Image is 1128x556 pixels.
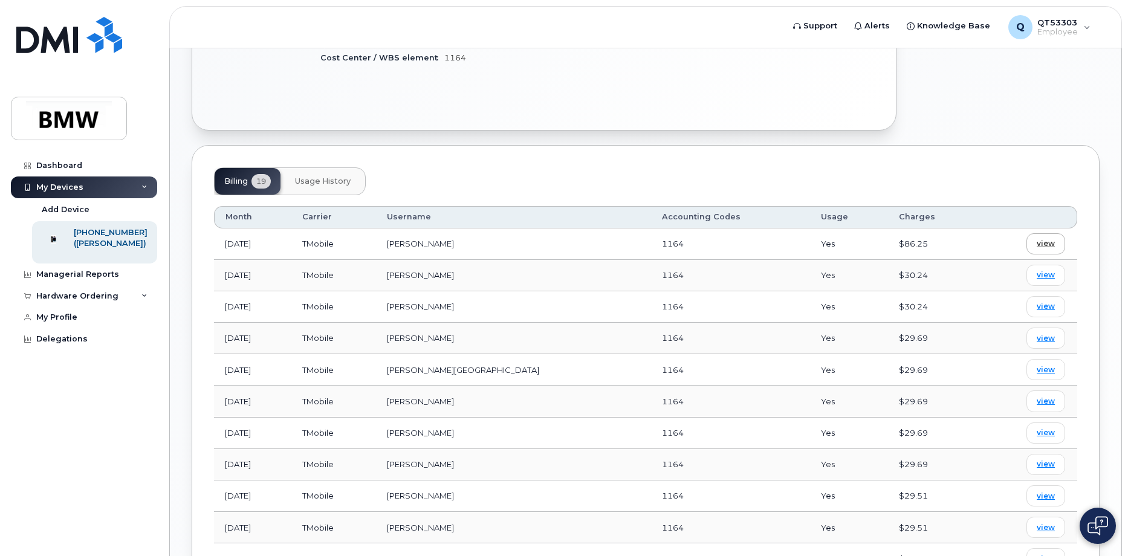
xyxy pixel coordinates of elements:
td: Yes [810,291,887,323]
div: $29.69 [899,332,969,344]
td: Yes [810,260,887,291]
td: TMobile [291,291,375,323]
span: 1164 [662,523,684,532]
span: 1164 [662,428,684,438]
span: view [1037,396,1055,407]
td: [DATE] [214,260,291,291]
th: Username [376,206,652,228]
span: Q [1016,20,1025,34]
span: view [1037,522,1055,533]
span: Support [803,20,837,32]
a: view [1026,454,1065,475]
td: [DATE] [214,512,291,543]
th: Accounting Codes [651,206,810,228]
td: [DATE] [214,291,291,323]
span: QT53303 [1037,18,1078,27]
td: TMobile [291,480,375,512]
span: view [1037,491,1055,502]
span: 1164 [662,239,684,248]
th: Carrier [291,206,375,228]
td: [DATE] [214,480,291,512]
th: Month [214,206,291,228]
a: Support [785,14,846,38]
span: view [1037,333,1055,344]
div: $29.69 [899,459,969,470]
td: Yes [810,480,887,512]
span: Cost Center / WBS element [320,53,444,62]
td: TMobile [291,449,375,480]
a: view [1026,485,1065,506]
td: TMobile [291,228,375,260]
td: [PERSON_NAME] [376,512,652,543]
a: view [1026,517,1065,538]
span: 1164 [662,333,684,343]
td: Yes [810,449,887,480]
a: view [1026,265,1065,286]
img: Open chat [1087,516,1108,535]
div: $30.24 [899,301,969,312]
a: Alerts [846,14,898,38]
span: Knowledge Base [917,20,990,32]
td: [PERSON_NAME] [376,260,652,291]
td: [DATE] [214,228,291,260]
td: TMobile [291,512,375,543]
a: Knowledge Base [898,14,999,38]
td: [PERSON_NAME] [376,418,652,449]
td: Yes [810,418,887,449]
span: view [1037,459,1055,470]
td: [DATE] [214,449,291,480]
div: $29.51 [899,490,969,502]
a: view [1026,296,1065,317]
a: view [1026,328,1065,349]
td: TMobile [291,418,375,449]
span: 1164 [662,396,684,406]
span: Usage History [295,176,351,186]
th: Usage [810,206,887,228]
td: Yes [810,386,887,417]
a: view [1026,233,1065,254]
a: view [1026,422,1065,444]
td: [PERSON_NAME] [376,480,652,512]
span: view [1037,364,1055,375]
td: Yes [810,228,887,260]
span: 1164 [662,365,684,375]
td: [DATE] [214,354,291,386]
td: Yes [810,354,887,386]
div: $30.24 [899,270,969,281]
td: [DATE] [214,386,291,417]
span: 1164 [662,491,684,500]
td: [PERSON_NAME] [376,228,652,260]
span: 1164 [662,302,684,311]
td: [PERSON_NAME][GEOGRAPHIC_DATA] [376,354,652,386]
td: [PERSON_NAME] [376,449,652,480]
td: [DATE] [214,418,291,449]
td: [DATE] [214,323,291,354]
span: view [1037,301,1055,312]
td: [PERSON_NAME] [376,291,652,323]
a: view [1026,359,1065,380]
div: $29.51 [899,522,969,534]
span: view [1037,238,1055,249]
td: Yes [810,512,887,543]
span: view [1037,427,1055,438]
span: 1164 [662,270,684,280]
td: [PERSON_NAME] [376,323,652,354]
td: TMobile [291,386,375,417]
td: TMobile [291,260,375,291]
span: Alerts [864,20,890,32]
div: $29.69 [899,427,969,439]
span: 1164 [662,459,684,469]
th: Charges [888,206,980,228]
div: $29.69 [899,396,969,407]
td: Yes [810,323,887,354]
span: Employee [1037,27,1078,37]
span: view [1037,270,1055,280]
div: QT53303 [1000,15,1099,39]
span: 1164 [444,53,466,62]
div: $29.69 [899,364,969,376]
td: TMobile [291,354,375,386]
td: [PERSON_NAME] [376,386,652,417]
td: TMobile [291,323,375,354]
a: view [1026,390,1065,412]
div: $86.25 [899,238,969,250]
